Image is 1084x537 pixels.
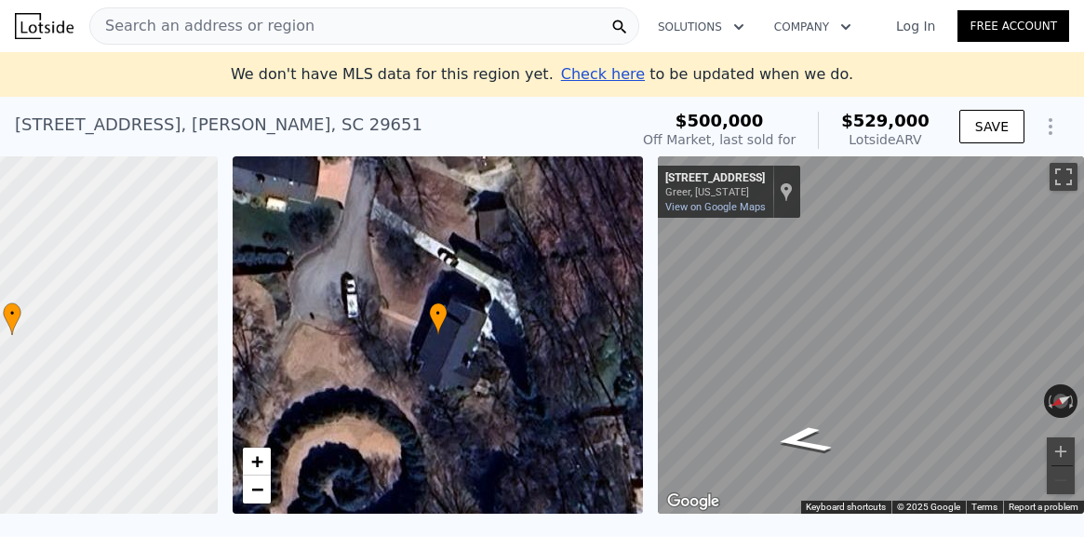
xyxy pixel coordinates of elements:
a: View on Google Maps [665,201,766,213]
path: Go North, Park Hill Ct [750,420,856,460]
button: Zoom in [1047,437,1075,465]
img: Lotside [15,13,74,39]
a: Show location on map [780,181,793,202]
button: SAVE [959,110,1024,143]
button: Rotate clockwise [1067,384,1077,418]
div: Greer, [US_STATE] [665,186,765,198]
div: to be updated when we do. [561,63,853,86]
a: Zoom in [243,448,271,476]
div: • [429,302,448,335]
span: $500,000 [676,111,764,130]
a: Free Account [957,10,1069,42]
a: Zoom out [243,476,271,503]
div: [STREET_ADDRESS] [665,171,765,186]
span: • [429,305,448,322]
a: Open this area in Google Maps (opens a new window) [662,490,724,514]
span: © 2025 Google [897,502,960,512]
span: Search an address or region [90,15,314,37]
span: + [250,450,262,473]
a: Log In [874,17,957,35]
span: Check here [561,65,645,83]
div: Off Market, last sold for [643,130,796,149]
button: Reset the view [1042,387,1078,415]
div: Lotside ARV [841,130,930,149]
span: − [250,477,262,501]
img: Google [662,490,724,514]
div: We don't have MLS data for this region yet. [231,63,853,86]
div: [STREET_ADDRESS] , [PERSON_NAME] , SC 29651 [15,112,422,138]
button: Solutions [643,10,759,44]
span: • [3,305,21,322]
div: Street View [658,156,1084,514]
a: Terms (opens in new tab) [971,502,997,512]
button: Keyboard shortcuts [806,501,886,514]
button: Rotate counterclockwise [1044,384,1054,418]
button: Company [759,10,866,44]
div: Map [658,156,1084,514]
span: $529,000 [841,111,930,130]
button: Toggle fullscreen view [1050,163,1077,191]
button: Zoom out [1047,466,1075,494]
div: • [3,302,21,335]
button: Show Options [1032,108,1069,145]
a: Report a problem [1009,502,1078,512]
